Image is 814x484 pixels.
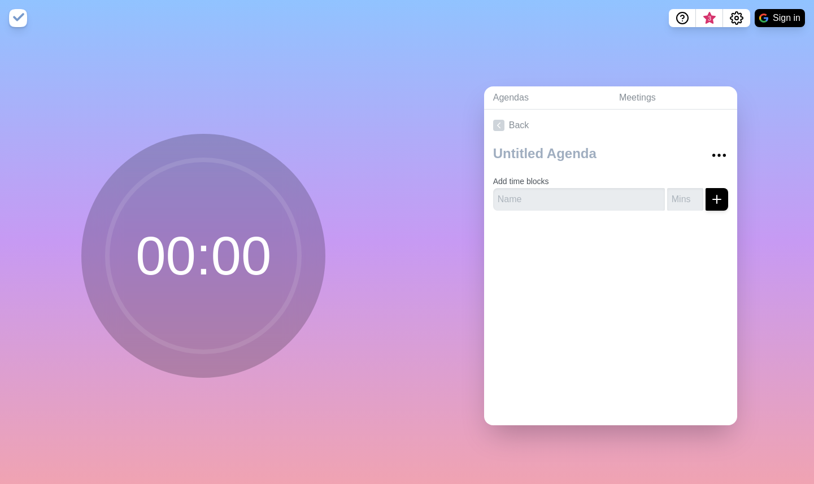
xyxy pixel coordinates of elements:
[759,14,768,23] img: google logo
[610,86,737,110] a: Meetings
[484,86,610,110] a: Agendas
[708,144,730,167] button: More
[669,9,696,27] button: Help
[493,188,665,211] input: Name
[667,188,703,211] input: Mins
[696,9,723,27] button: What’s new
[705,14,714,23] span: 3
[9,9,27,27] img: timeblocks logo
[723,9,750,27] button: Settings
[755,9,805,27] button: Sign in
[493,177,549,186] label: Add time blocks
[484,110,737,141] a: Back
